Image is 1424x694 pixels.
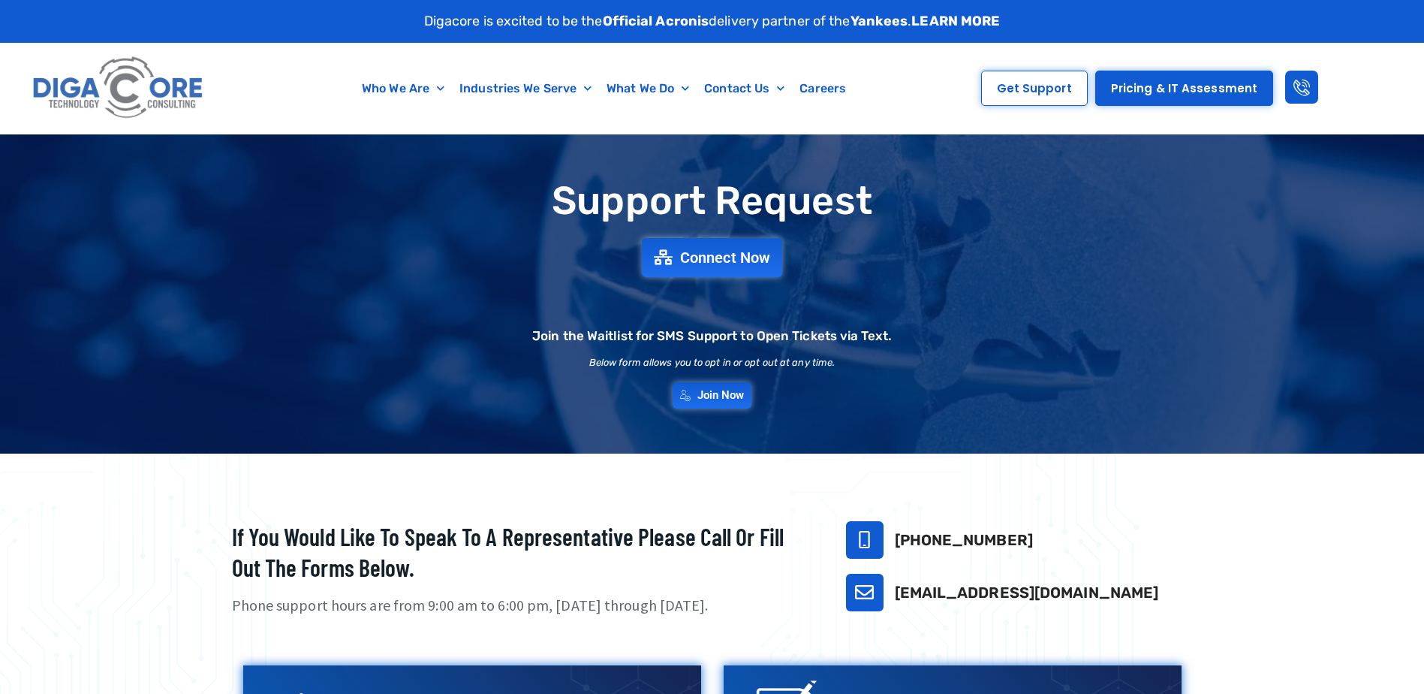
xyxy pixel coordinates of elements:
[354,71,452,106] a: Who We Are
[846,521,884,559] a: 732-646-5725
[642,238,782,277] a: Connect Now
[911,13,1000,29] a: LEARN MORE
[792,71,853,106] a: Careers
[599,71,697,106] a: What We Do
[194,180,1230,222] h1: Support Request
[997,83,1072,94] span: Get Support
[673,382,752,409] a: Join Now
[232,521,808,584] h2: If you would like to speak to a representative please call or fill out the forms below.
[280,71,928,106] nav: Menu
[1095,71,1273,106] a: Pricing & IT Assessment
[232,595,808,617] p: Phone support hours are from 9:00 am to 6:00 pm, [DATE] through [DATE].
[895,531,1033,549] a: [PHONE_NUMBER]
[895,584,1159,602] a: [EMAIL_ADDRESS][DOMAIN_NAME]
[850,13,908,29] strong: Yankees
[1111,83,1257,94] span: Pricing & IT Assessment
[603,13,709,29] strong: Official Acronis
[846,574,884,611] a: support@digacore.com
[680,250,770,265] span: Connect Now
[532,330,892,342] h2: Join the Waitlist for SMS Support to Open Tickets via Text.
[697,71,792,106] a: Contact Us
[589,358,835,367] h2: Below form allows you to opt in or opt out at any time.
[29,50,208,126] img: Digacore logo 1
[452,71,599,106] a: Industries We Serve
[697,390,745,401] span: Join Now
[981,71,1088,106] a: Get Support
[424,11,1001,32] p: Digacore is excited to be the delivery partner of the .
